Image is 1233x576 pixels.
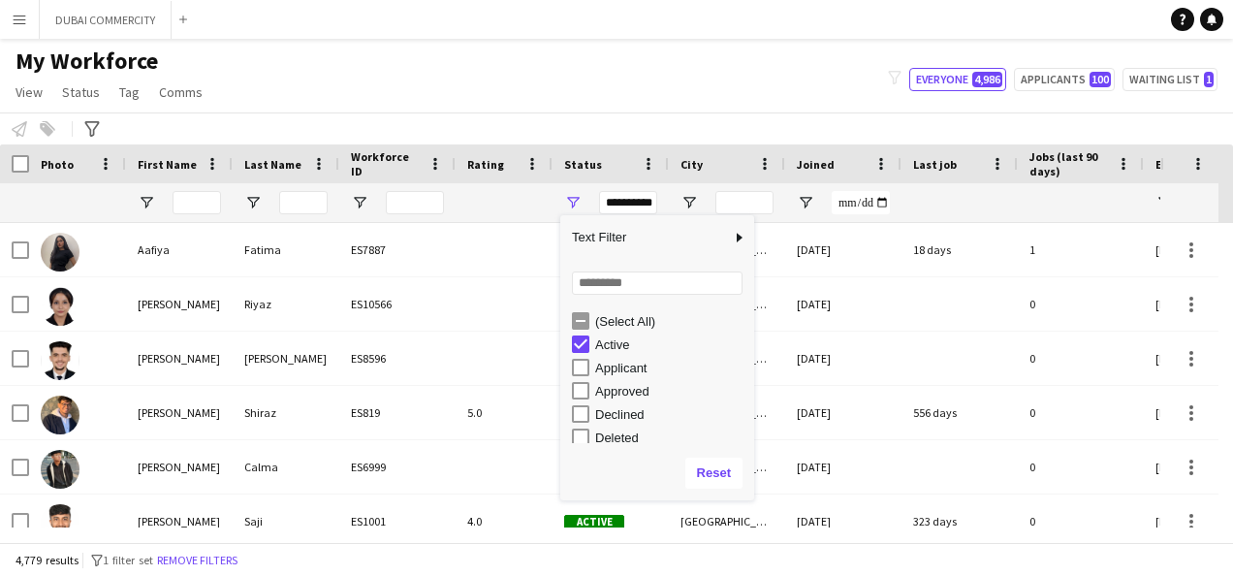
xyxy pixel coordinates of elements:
img: Aamir Muhammad Rashid [41,341,79,380]
span: 1 filter set [103,553,153,567]
button: Open Filter Menu [138,194,155,211]
div: [DATE] [785,277,901,331]
button: DUBAI COMMERCITY [40,1,172,39]
span: Email [1155,157,1186,172]
div: [DATE] [785,223,901,276]
span: First Name [138,157,197,172]
div: [DATE] [785,386,901,439]
input: Search filter values [572,272,743,295]
span: Joined [797,157,835,172]
div: Active [595,337,748,352]
a: Tag [111,80,147,105]
span: Status [564,157,602,172]
span: Status [62,83,100,101]
div: 556 days [901,386,1018,439]
div: ES8596 [339,332,456,385]
button: Open Filter Menu [797,194,814,211]
div: Deleted [595,431,748,445]
div: [PERSON_NAME] [126,440,233,494]
span: Workforce ID [351,149,421,178]
div: [PERSON_NAME] [126,332,233,385]
button: Reset [685,458,743,489]
input: First Name Filter Input [173,191,221,214]
span: 100 [1090,72,1111,87]
button: Open Filter Menu [564,194,582,211]
div: Applicant [595,361,748,375]
div: Aafiya [126,223,233,276]
input: Workforce ID Filter Input [386,191,444,214]
a: View [8,80,50,105]
span: City [680,157,703,172]
div: Fatima [233,223,339,276]
a: Status [54,80,108,105]
input: Joined Filter Input [832,191,890,214]
span: My Workforce [16,47,158,76]
div: ES819 [339,386,456,439]
div: 0 [1018,386,1144,439]
div: 0 [1018,495,1144,548]
div: Saji [233,495,339,548]
div: 0 [1018,277,1144,331]
span: Text Filter [560,221,731,254]
div: [PERSON_NAME] [126,386,233,439]
span: Comms [159,83,203,101]
img: Aaliyah Riyaz [41,287,79,326]
span: 1 [1204,72,1214,87]
button: Open Filter Menu [1155,194,1173,211]
span: Photo [41,157,74,172]
div: 1 [1018,223,1144,276]
app-action-btn: Advanced filters [80,117,104,141]
div: 0 [1018,332,1144,385]
a: Comms [151,80,210,105]
div: ES10566 [339,277,456,331]
span: Last Name [244,157,301,172]
img: Aaron Calma [41,450,79,489]
div: [PERSON_NAME] [233,332,339,385]
img: Aaron Saji [41,504,79,543]
button: Open Filter Menu [351,194,368,211]
div: Shiraz [233,386,339,439]
span: Rating [467,157,504,172]
div: [DATE] [785,440,901,494]
div: Column Filter [560,215,754,500]
span: View [16,83,43,101]
img: Aafiya Fatima [41,233,79,272]
div: Riyaz [233,277,339,331]
img: Aaqil Shiraz [41,396,79,434]
input: City Filter Input [715,191,774,214]
button: Waiting list1 [1122,68,1217,91]
div: [DATE] [785,332,901,385]
div: 0 [1018,440,1144,494]
span: Tag [119,83,140,101]
div: [DATE] [785,495,901,548]
div: ES7887 [339,223,456,276]
button: Remove filters [153,550,241,571]
div: 5.0 [456,386,553,439]
div: (Select All) [595,314,748,329]
div: Declined [595,407,748,422]
button: Applicants100 [1014,68,1115,91]
div: ES6999 [339,440,456,494]
button: Open Filter Menu [680,194,698,211]
div: Approved [595,384,748,399]
div: ES1001 [339,495,456,548]
div: 18 days [901,223,1018,276]
span: Last job [913,157,957,172]
div: 4.0 [456,495,553,548]
div: [GEOGRAPHIC_DATA] [669,495,785,548]
div: 323 days [901,495,1018,548]
div: Calma [233,440,339,494]
div: Filter List [560,309,754,565]
span: 4,986 [972,72,1002,87]
input: Last Name Filter Input [279,191,328,214]
button: Everyone4,986 [909,68,1006,91]
div: [PERSON_NAME] [126,495,233,548]
span: Jobs (last 90 days) [1029,149,1109,178]
div: [PERSON_NAME] [126,277,233,331]
button: Open Filter Menu [244,194,262,211]
span: Active [564,515,624,529]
